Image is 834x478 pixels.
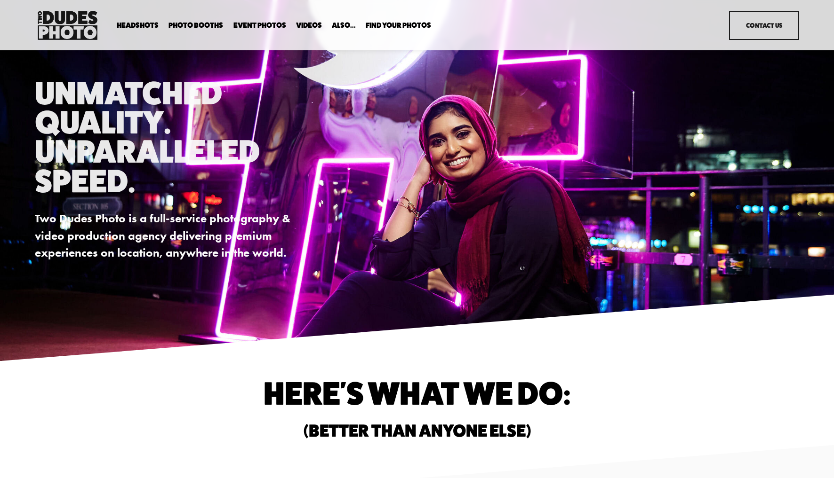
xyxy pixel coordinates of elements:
[35,78,318,195] h1: Unmatched Quality. Unparalleled Speed.
[366,21,431,30] a: folder dropdown
[117,22,159,29] span: Headshots
[729,11,799,40] a: Contact Us
[35,8,100,42] img: Two Dudes Photo | Headshots, Portraits &amp; Photo Booths
[332,21,356,30] a: folder dropdown
[168,22,223,29] span: Photo Booths
[332,22,356,29] span: Also...
[35,212,293,260] strong: Two Dudes Photo is a full-service photography & video production agency delivering premium experi...
[168,21,223,30] a: folder dropdown
[296,21,322,30] a: Videos
[117,21,159,30] a: folder dropdown
[130,423,703,439] h2: (Better than anyone else)
[366,22,431,29] span: Find Your Photos
[130,378,703,407] h1: Here's What We do:
[233,21,286,30] a: Event Photos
